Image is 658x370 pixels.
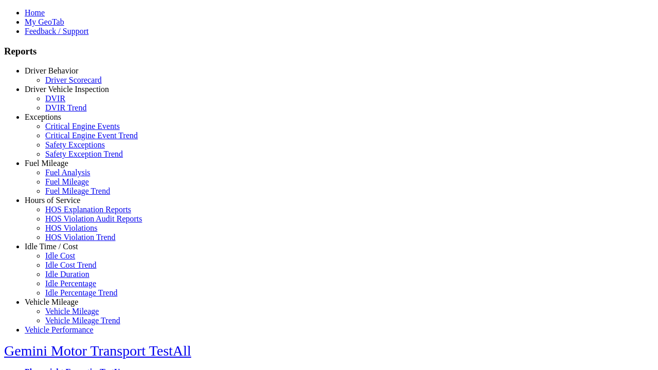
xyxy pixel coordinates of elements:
[45,94,65,103] a: DVIR
[25,242,78,251] a: Idle Time / Cost
[45,76,102,84] a: Driver Scorecard
[25,196,80,205] a: Hours of Service
[25,298,78,306] a: Vehicle Mileage
[4,343,191,359] a: Gemini Motor Transport TestAll
[25,27,88,35] a: Feedback / Support
[45,270,89,279] a: Idle Duration
[25,159,68,168] a: Fuel Mileage
[45,307,99,316] a: Vehicle Mileage
[45,177,89,186] a: Fuel Mileage
[45,288,117,297] a: Idle Percentage Trend
[25,85,109,94] a: Driver Vehicle Inspection
[45,261,97,269] a: Idle Cost Trend
[25,66,78,75] a: Driver Behavior
[45,187,110,195] a: Fuel Mileage Trend
[45,131,138,140] a: Critical Engine Event Trend
[45,316,120,325] a: Vehicle Mileage Trend
[25,17,64,26] a: My GeoTab
[45,224,97,232] a: HOS Violations
[45,103,86,112] a: DVIR Trend
[25,325,94,334] a: Vehicle Performance
[45,122,120,131] a: Critical Engine Events
[25,8,45,17] a: Home
[45,140,105,149] a: Safety Exceptions
[45,251,75,260] a: Idle Cost
[45,168,90,177] a: Fuel Analysis
[25,113,61,121] a: Exceptions
[4,46,654,57] h3: Reports
[45,205,131,214] a: HOS Explanation Reports
[45,214,142,223] a: HOS Violation Audit Reports
[45,233,116,242] a: HOS Violation Trend
[45,279,96,288] a: Idle Percentage
[45,150,123,158] a: Safety Exception Trend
